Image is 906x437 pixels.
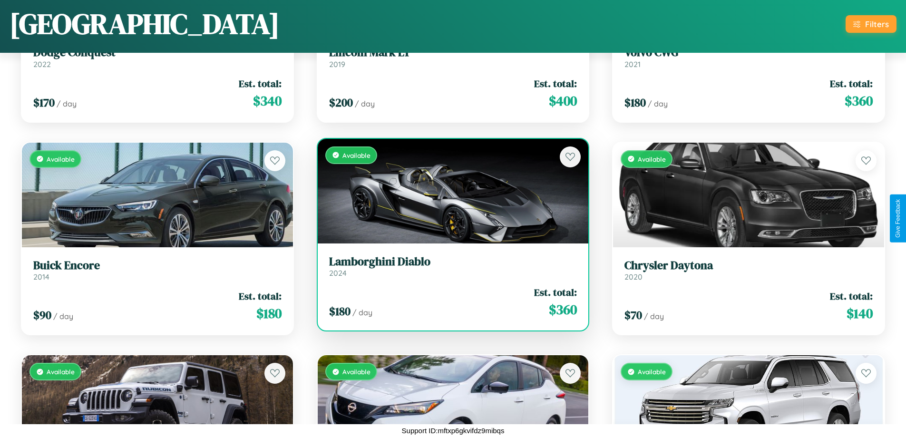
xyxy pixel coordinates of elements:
span: Est. total: [239,289,282,303]
h3: Lamborghini Diablo [329,255,577,269]
span: Available [342,151,370,159]
span: $ 200 [329,95,353,110]
h3: Buick Encore [33,259,282,272]
span: $ 360 [845,91,873,110]
div: Give Feedback [895,199,901,238]
span: Available [47,368,75,376]
h3: Lincoln Mark LT [329,46,577,59]
span: Available [638,155,666,163]
span: 2021 [624,59,641,69]
button: Filters [846,15,896,33]
span: Est. total: [534,77,577,90]
a: Dodge Conquest2022 [33,46,282,69]
span: $ 170 [33,95,55,110]
span: $ 340 [253,91,282,110]
h3: Chrysler Daytona [624,259,873,272]
span: Available [342,368,370,376]
span: 2014 [33,272,49,282]
span: Est. total: [830,77,873,90]
span: $ 90 [33,307,51,323]
span: $ 400 [549,91,577,110]
span: Est. total: [239,77,282,90]
span: $ 180 [624,95,646,110]
span: 2022 [33,59,51,69]
h3: Volvo CWG [624,46,873,59]
span: 2020 [624,272,643,282]
h1: [GEOGRAPHIC_DATA] [10,4,280,43]
span: Est. total: [830,289,873,303]
span: 2019 [329,59,345,69]
a: Buick Encore2014 [33,259,282,282]
div: Filters [865,19,889,29]
h3: Dodge Conquest [33,46,282,59]
span: / day [57,99,77,108]
span: Est. total: [534,285,577,299]
p: Support ID: mftxp6gkvifdz9mibqs [402,424,505,437]
span: Available [47,155,75,163]
span: $ 360 [549,300,577,319]
a: Volvo CWG2021 [624,46,873,69]
span: / day [352,308,372,317]
a: Chrysler Daytona2020 [624,259,873,282]
a: Lincoln Mark LT2019 [329,46,577,69]
span: / day [644,311,664,321]
a: Lamborghini Diablo2024 [329,255,577,278]
span: $ 180 [329,303,351,319]
span: Available [638,368,666,376]
span: / day [355,99,375,108]
span: / day [53,311,73,321]
span: $ 140 [847,304,873,323]
span: 2024 [329,268,347,278]
span: / day [648,99,668,108]
span: $ 180 [256,304,282,323]
span: $ 70 [624,307,642,323]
